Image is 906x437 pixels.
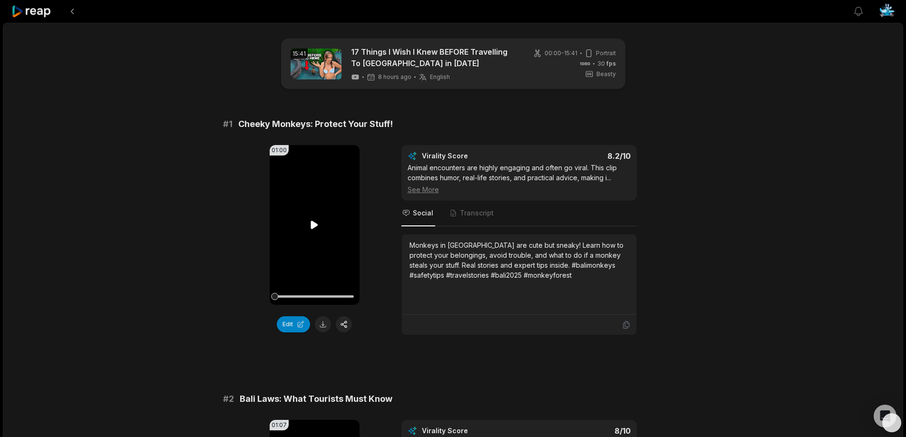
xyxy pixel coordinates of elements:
[351,46,515,69] a: 17 Things I Wish I Knew BEFORE Travelling To [GEOGRAPHIC_DATA] in [DATE]
[277,316,310,332] button: Edit
[596,49,616,58] span: Portrait
[430,73,450,81] span: English
[597,59,616,68] span: 30
[223,392,234,406] span: # 2
[270,145,360,305] video: Your browser does not support mp4 format.
[401,201,637,226] nav: Tabs
[408,185,631,194] div: See More
[409,240,629,280] div: Monkeys in [GEOGRAPHIC_DATA] are cute but sneaky! Learn how to protect your belongings, avoid tro...
[596,70,616,78] span: Beasty
[240,392,392,406] span: Bali Laws: What Tourists Must Know
[422,426,524,436] div: Virality Score
[408,163,631,194] div: Animal encounters are highly engaging and often go viral. This clip combines humor, real-life sto...
[413,208,433,218] span: Social
[545,49,577,58] span: 00:00 - 15:41
[528,151,631,161] div: 8.2 /10
[460,208,494,218] span: Transcript
[223,117,233,131] span: # 1
[378,73,411,81] span: 8 hours ago
[874,405,896,427] div: Open Intercom Messenger
[238,117,393,131] span: Cheeky Monkeys: Protect Your Stuff!
[606,60,616,67] span: fps
[528,426,631,436] div: 8 /10
[422,151,524,161] div: Virality Score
